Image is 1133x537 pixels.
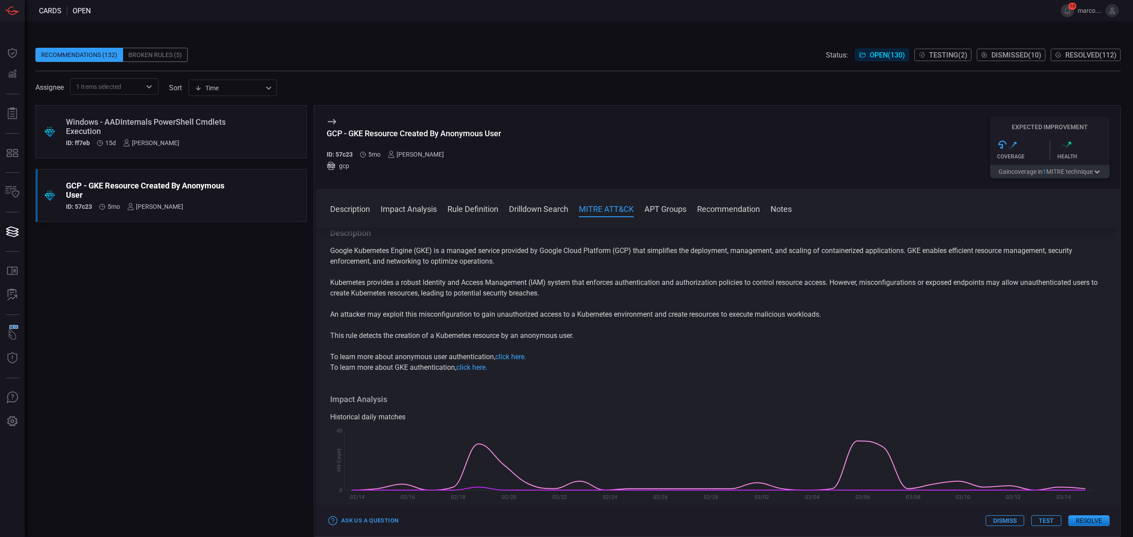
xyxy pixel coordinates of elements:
a: click here. [456,363,487,372]
button: Preferences [2,411,23,432]
text: 02/26 [653,494,668,500]
button: Reports [2,103,23,124]
p: To learn more about GKE authentication, [330,362,1106,373]
button: Ask Us a Question [327,514,401,528]
p: To learn more about anonymous user authentication, [330,352,1106,362]
span: Aug 05, 2025 7:03 AM [105,139,116,146]
text: 02/28 [704,494,718,500]
button: Wingman [2,324,23,345]
button: Open [143,81,155,93]
button: Notes [771,203,792,214]
button: ALERT ANALYSIS [2,284,23,306]
button: Recommendation [697,203,760,214]
div: [PERSON_NAME] [388,151,444,158]
text: 02/18 [451,494,466,500]
button: APT Groups [644,203,686,214]
text: 03/06 [856,494,870,500]
text: 0 [339,487,343,494]
div: gcp [327,161,501,170]
p: Google Kubernetes Engine (GKE) is a managed service provided by Google Cloud Platform (GCP) that ... [330,245,1106,267]
span: Testing ( 2 ) [929,51,967,59]
div: Windows - AADInternals PowerShell Cmdlets Execution [66,117,243,136]
button: Gaincoverage in1MITRE technique [990,165,1110,178]
button: Rule Catalog [2,261,23,282]
h5: ID: 57c23 [66,203,92,210]
p: An attacker may exploit this misconfiguration to gain unauthorized access to a Kubernetes environ... [330,309,1106,320]
button: Ask Us A Question [2,387,23,408]
button: Inventory [2,182,23,203]
p: Kubernetes provides a robust Identity and Access Management (IAM) system that enforces authentica... [330,277,1106,299]
span: Mar 17, 2025 10:05 AM [108,203,120,210]
button: Resolved(112) [1051,49,1121,61]
text: 40 [336,428,343,434]
button: Testing(2) [914,49,971,61]
label: sort [169,84,182,92]
text: 03/14 [1056,494,1071,500]
h5: Expected Improvement [990,123,1110,130]
text: 02/16 [401,494,415,500]
div: [PERSON_NAME] [123,139,179,146]
div: [PERSON_NAME] [127,203,183,210]
h5: ID: ff7eb [66,139,90,146]
span: Open ( 130 ) [870,51,905,59]
button: Dismiss [986,515,1024,526]
button: Drilldown Search [509,203,568,214]
text: Hit Count [336,449,342,472]
p: This rule detects the creation of a Kubernetes resource by an anonymous user. [330,330,1106,341]
text: 03/08 [906,494,921,500]
button: 15 [1061,4,1074,17]
div: Historical daily matches [330,412,1106,422]
text: 03/04 [805,494,820,500]
text: 02/14 [350,494,365,500]
button: Rule Definition [447,203,498,214]
span: Resolved ( 112 ) [1065,51,1117,59]
text: 02/20 [502,494,516,500]
text: 03/12 [1006,494,1021,500]
span: 1 Items selected [76,82,121,91]
button: Test [1031,515,1061,526]
button: MITRE ATT&CK [579,203,634,214]
span: Dismissed ( 10 ) [991,51,1041,59]
text: 03/02 [755,494,769,500]
div: Broken Rules (5) [123,48,188,62]
div: GCP - GKE Resource Created By Anonymous User [327,129,501,138]
h3: Impact Analysis [330,394,1106,405]
span: Mar 17, 2025 10:05 AM [368,151,381,158]
button: Open(130) [855,49,909,61]
button: Dismissed(10) [977,49,1045,61]
button: MITRE - Detection Posture [2,142,23,164]
span: Cards [39,7,62,15]
span: marco.[PERSON_NAME] [1078,7,1102,14]
div: Health [1057,153,1110,160]
span: 15 [1068,3,1076,10]
div: Coverage [997,153,1050,160]
div: GCP - GKE Resource Created By Anonymous User [66,181,243,199]
div: Recommendations (132) [35,48,123,62]
span: Assignee [35,83,64,92]
button: Impact Analysis [381,203,437,214]
button: Cards [2,221,23,242]
span: 1 [1043,168,1046,175]
button: Resolve [1068,515,1110,526]
button: Dashboard [2,42,23,64]
text: 02/22 [552,494,567,500]
text: 03/10 [956,494,970,500]
text: 02/24 [603,494,617,500]
button: Detections [2,64,23,85]
button: Threat Intelligence [2,348,23,369]
button: Description [330,203,370,214]
span: Status: [826,51,848,59]
a: click here. [495,353,526,361]
div: Time [195,84,263,92]
span: open [73,7,91,15]
h5: ID: 57c23 [327,151,353,158]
